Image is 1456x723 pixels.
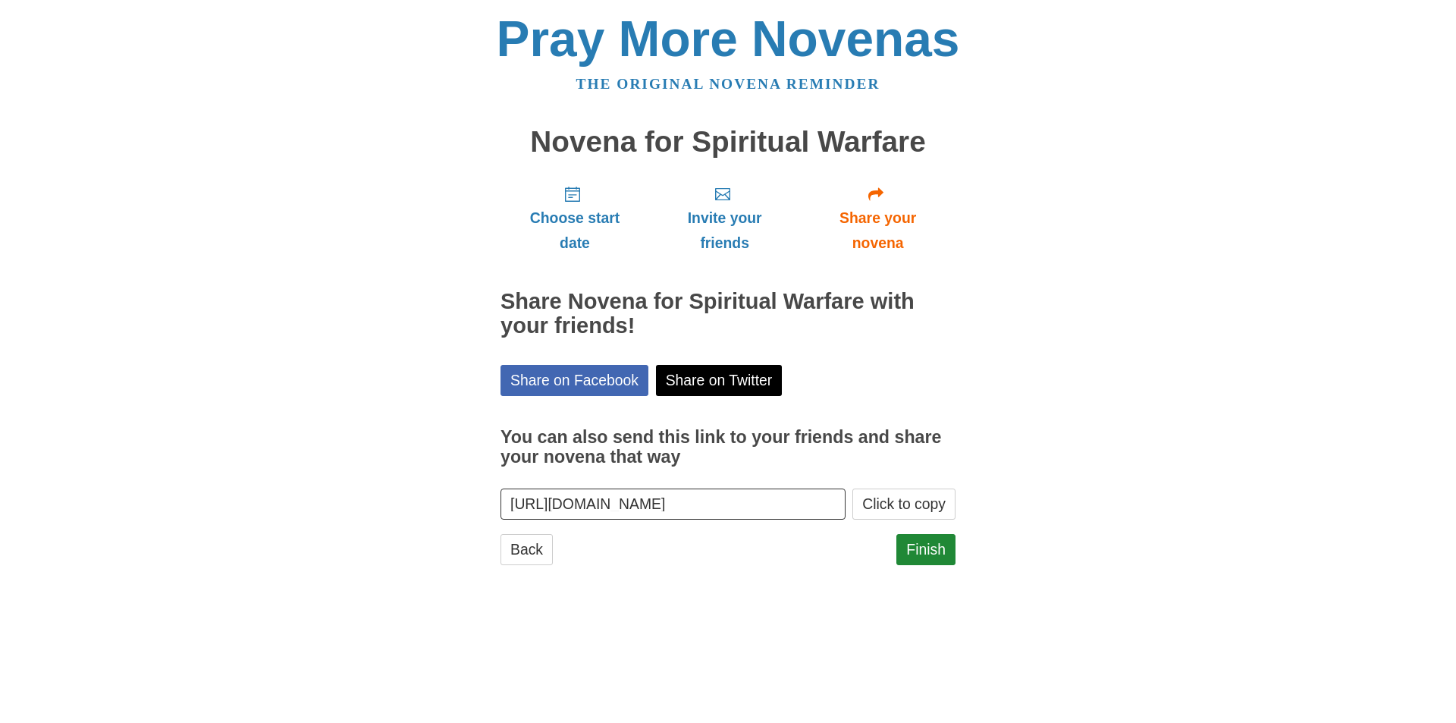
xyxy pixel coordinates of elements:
[800,173,955,263] a: Share your novena
[852,489,955,520] button: Click to copy
[500,428,955,467] h3: You can also send this link to your friends and share your novena that way
[500,365,648,396] a: Share on Facebook
[500,534,553,565] a: Back
[815,206,940,256] span: Share your novena
[656,365,783,396] a: Share on Twitter
[649,173,800,263] a: Invite your friends
[497,11,960,67] a: Pray More Novenas
[500,173,649,263] a: Choose start date
[664,206,785,256] span: Invite your friends
[500,126,955,159] h1: Novena for Spiritual Warfare
[576,76,880,92] a: The original novena reminder
[516,206,634,256] span: Choose start date
[896,534,955,565] a: Finish
[500,290,955,338] h2: Share Novena for Spiritual Warfare with your friends!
